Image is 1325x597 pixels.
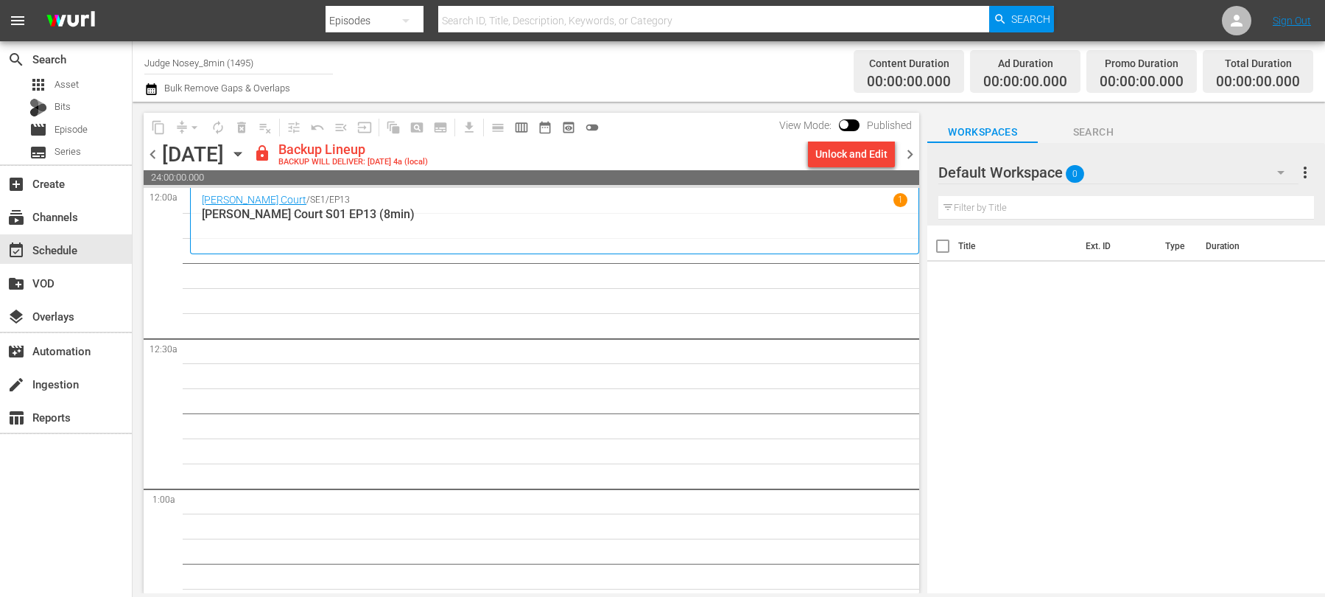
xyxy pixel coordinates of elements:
[481,113,510,142] span: Day Calendar View
[9,12,27,29] span: menu
[867,53,951,74] div: Content Duration
[867,74,951,91] span: 00:00:00.000
[29,144,47,161] span: Series
[898,195,903,205] p: 1
[230,116,253,139] span: Select an event to delete
[55,77,79,92] span: Asset
[1197,226,1285,267] th: Duration
[958,226,1077,267] th: Title
[162,142,224,167] div: [DATE]
[815,141,888,167] div: Unlock and Edit
[329,116,353,139] span: Fill episodes with ad slates
[538,120,552,135] span: date_range_outlined
[277,113,306,142] span: Customize Events
[55,99,71,114] span: Bits
[557,116,580,139] span: View Backup
[253,116,277,139] span: Clear Lineup
[7,175,25,193] span: Create
[206,116,230,139] span: Loop Content
[7,308,25,326] span: Overlays
[376,113,405,142] span: Refresh All Search Blocks
[585,120,600,135] span: toggle_off
[144,145,162,164] span: chevron_left
[7,409,25,427] span: Reports
[989,6,1054,32] button: Search
[55,122,88,137] span: Episode
[983,74,1067,91] span: 00:00:00.000
[329,195,350,205] p: EP13
[938,152,1298,193] div: Default Workspace
[7,275,25,293] span: VOD
[510,116,533,139] span: Week Calendar View
[514,120,529,135] span: calendar_view_week_outlined
[429,116,452,139] span: Create Series Block
[55,144,81,159] span: Series
[1273,15,1311,27] a: Sign Out
[1066,158,1084,189] span: 0
[7,343,25,360] span: Automation
[405,116,429,139] span: Create Search Block
[901,145,919,164] span: chevron_right
[7,209,25,226] span: Channels
[1011,6,1050,32] span: Search
[162,83,290,94] span: Bulk Remove Gaps & Overlaps
[353,116,376,139] span: Update Metadata from Key Asset
[278,142,428,158] div: Backup Lineup
[1077,226,1156,267] th: Ext. ID
[29,99,47,116] div: Bits
[580,116,604,139] span: 24 hours Lineup View is OFF
[306,195,310,205] p: /
[1296,155,1314,190] button: more_vert
[29,76,47,94] span: Asset
[7,376,25,394] span: Ingestion
[1156,226,1197,267] th: Type
[808,141,895,167] button: Unlock and Edit
[1100,53,1184,74] div: Promo Duration
[202,207,907,221] p: [PERSON_NAME] Court S01 EP13 (8min)
[144,170,919,185] span: 24:00:00.000
[860,119,919,131] span: Published
[533,116,557,139] span: Month Calendar View
[1100,74,1184,91] span: 00:00:00.000
[7,242,25,259] span: Schedule
[278,158,428,167] div: BACKUP WILL DELIVER: [DATE] 4a (local)
[7,51,25,69] span: Search
[147,116,170,139] span: Copy Lineup
[170,116,206,139] span: Remove Gaps & Overlaps
[452,113,481,142] span: Download as CSV
[1216,53,1300,74] div: Total Duration
[927,123,1038,142] span: Workspaces
[310,195,329,205] p: SE1 /
[1038,123,1148,142] span: Search
[202,194,306,206] a: [PERSON_NAME] Court
[561,120,576,135] span: preview_outlined
[1296,164,1314,181] span: more_vert
[983,53,1067,74] div: Ad Duration
[253,144,271,162] span: lock
[839,119,849,130] span: Toggle to switch from Published to Draft view.
[772,119,839,131] span: View Mode:
[29,121,47,139] span: Episode
[35,4,106,38] img: ans4CAIJ8jUAAAAAAAAAAAAAAAAAAAAAAAAgQb4GAAAAAAAAAAAAAAAAAAAAAAAAJMjXAAAAAAAAAAAAAAAAAAAAAAAAgAT5G...
[1216,74,1300,91] span: 00:00:00.000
